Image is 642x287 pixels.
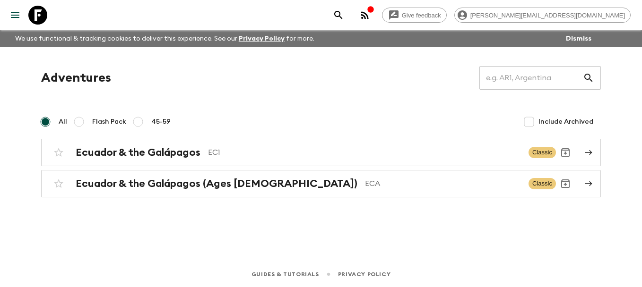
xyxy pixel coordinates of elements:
span: Classic [529,178,556,189]
a: Ecuador & the GalápagosEC1ClassicArchive [41,139,601,166]
span: Flash Pack [92,117,126,127]
input: e.g. AR1, Argentina [479,65,583,91]
h2: Ecuador & the Galápagos (Ages [DEMOGRAPHIC_DATA]) [76,177,357,190]
div: [PERSON_NAME][EMAIL_ADDRESS][DOMAIN_NAME] [454,8,631,23]
a: Privacy Policy [338,269,390,279]
span: Give feedback [397,12,446,19]
span: Classic [529,147,556,158]
a: Ecuador & the Galápagos (Ages [DEMOGRAPHIC_DATA])ECAClassicArchive [41,170,601,197]
button: Dismiss [564,32,594,45]
button: menu [6,6,25,25]
span: [PERSON_NAME][EMAIL_ADDRESS][DOMAIN_NAME] [465,12,630,19]
span: All [59,117,67,127]
h2: Ecuador & the Galápagos [76,146,200,159]
a: Privacy Policy [239,35,285,42]
p: We use functional & tracking cookies to deliver this experience. See our for more. [11,30,318,47]
h1: Adventures [41,68,111,87]
a: Guides & Tutorials [252,269,319,279]
button: search adventures [329,6,348,25]
button: Archive [556,143,575,162]
p: ECA [365,178,521,189]
span: 45-59 [151,117,171,127]
p: EC1 [208,147,521,158]
span: Include Archived [538,117,593,127]
a: Give feedback [382,8,447,23]
button: Archive [556,174,575,193]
